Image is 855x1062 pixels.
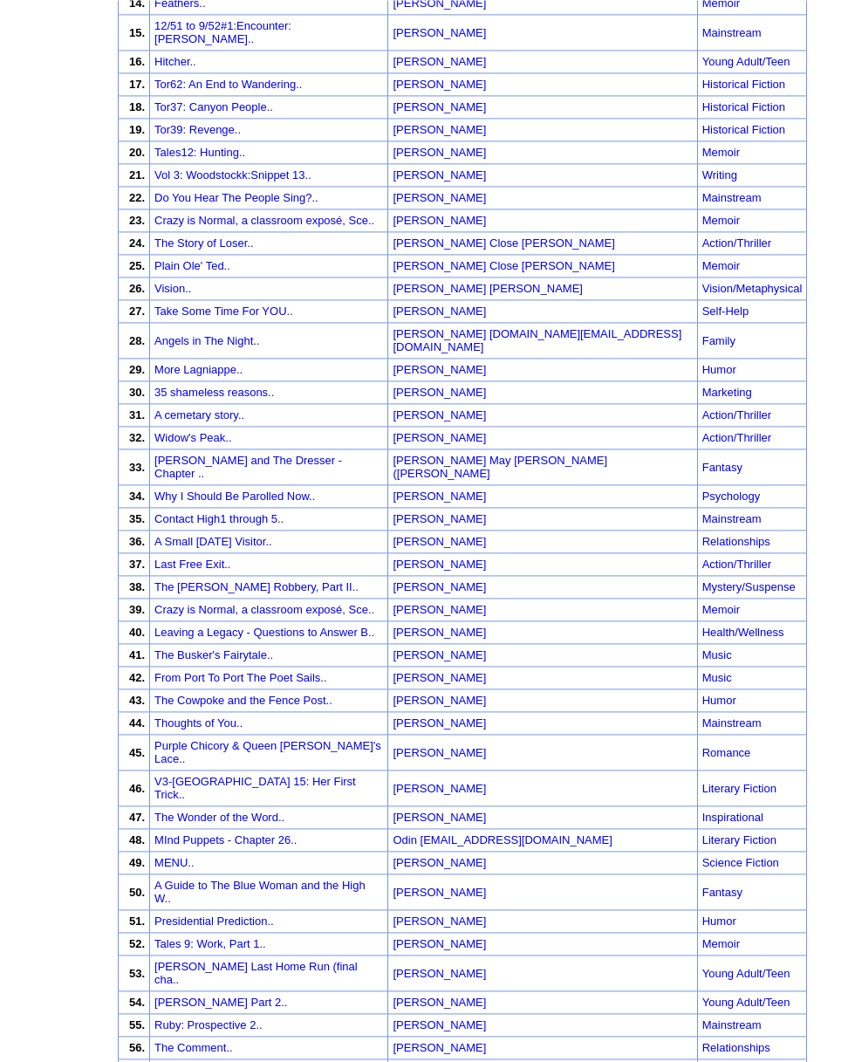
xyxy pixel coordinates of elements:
a: [PERSON_NAME] [393,488,486,503]
a: [PERSON_NAME] [393,556,486,571]
a: [PERSON_NAME] [393,854,486,869]
font: [PERSON_NAME] Close [PERSON_NAME] [393,259,614,272]
font: 28. [129,334,145,347]
a: Young Adult/Teen [702,996,790,1009]
font: [PERSON_NAME] [393,386,486,399]
a: [PERSON_NAME] [393,212,486,227]
a: [PERSON_NAME] [393,1039,486,1054]
a: [PERSON_NAME] [393,167,486,182]
a: Tales12: Hunting.. [154,146,245,159]
font: 36. [129,535,145,548]
font: [PERSON_NAME] [393,746,486,759]
font: 52. [129,937,145,950]
font: [PERSON_NAME] [393,996,486,1009]
a: Mainstream [702,26,762,39]
a: [PERSON_NAME] [393,533,486,548]
font: [PERSON_NAME] [393,811,486,824]
font: [PERSON_NAME] [393,123,486,136]
a: [PERSON_NAME] [PERSON_NAME] [393,280,582,295]
a: Memoir [702,937,740,950]
a: The Cowpoke and the Fence Post.. [154,694,332,707]
font: 27. [129,305,145,318]
font: Odin [EMAIL_ADDRESS][DOMAIN_NAME] [393,833,612,846]
a: Self-Help [702,305,749,318]
font: 29. [129,363,145,376]
a: Historical Fiction [702,123,785,136]
a: Writing [702,168,737,182]
a: [PERSON_NAME] [393,647,486,661]
font: 39. [129,603,145,616]
a: Mainstream [702,512,762,525]
font: [PERSON_NAME] [393,305,486,318]
a: Family [702,334,735,347]
a: [PERSON_NAME] May [PERSON_NAME] ([PERSON_NAME] [393,452,607,480]
a: 12/51 to 9/52#1:Encounter: [PERSON_NAME].. [154,19,291,45]
a: Widow's Peak.. [154,431,231,444]
font: 38. [129,580,145,593]
font: 50. [129,886,145,899]
font: [PERSON_NAME] [393,490,486,503]
font: [PERSON_NAME] [393,26,486,39]
font: 23. [129,214,145,227]
a: V3-[GEOGRAPHIC_DATA] 15: Her First Trick.. [154,775,356,801]
a: Tor39: Revenge.. [154,123,241,136]
font: [PERSON_NAME] [393,626,486,639]
a: Literary Fiction [702,782,776,795]
a: Psychology [702,490,760,503]
a: [PERSON_NAME] [393,407,486,421]
font: 35. [129,512,145,525]
a: [PERSON_NAME] [393,601,486,616]
font: [PERSON_NAME] [393,782,486,795]
a: [PERSON_NAME] [393,994,486,1009]
font: 53. [129,967,145,980]
a: Fantasy [702,886,742,899]
a: Historical Fiction [702,100,785,113]
font: [PERSON_NAME] [393,856,486,869]
font: [PERSON_NAME] [393,937,486,950]
a: The Busker's Fairytale.. [154,648,273,661]
a: [PERSON_NAME] [393,303,486,318]
a: [PERSON_NAME] [393,510,486,525]
a: MInd Puppets - Chapter 26.. [154,833,297,846]
a: The [PERSON_NAME] Robbery, Part II.. [154,580,359,593]
a: [PERSON_NAME] Close [PERSON_NAME] [393,235,614,250]
font: [PERSON_NAME] [393,535,486,548]
a: [PERSON_NAME] [393,624,486,639]
a: Memoir [702,214,740,227]
font: [PERSON_NAME] [393,1041,486,1054]
font: [PERSON_NAME] [393,408,486,421]
a: Action/Thriller [702,431,771,444]
a: Historical Fiction [702,78,785,91]
font: 34. [129,490,145,503]
a: Romance [702,746,751,759]
font: 44. [129,716,145,730]
font: [PERSON_NAME] [393,886,486,899]
a: [PERSON_NAME] [393,24,486,39]
font: 32. [129,431,145,444]
a: Angels in The Night.. [154,334,259,347]
a: Vision.. [154,282,191,295]
font: 43. [129,694,145,707]
a: [PERSON_NAME] [393,429,486,444]
a: The Story of Loser.. [154,236,253,250]
a: Humor [702,694,736,707]
a: Humor [702,363,736,376]
a: Plain Ole' Ted.. [154,259,230,272]
a: [PERSON_NAME] [393,715,486,730]
a: [PERSON_NAME] [393,669,486,684]
font: 49. [129,856,145,869]
font: [PERSON_NAME] [393,168,486,182]
a: Mystery/Suspense [702,580,796,593]
a: Do You Hear The People Sing?.. [154,191,318,204]
font: 42. [129,671,145,684]
font: [PERSON_NAME] [393,716,486,730]
a: Take Some Time For YOU.. [154,305,293,318]
font: 33. [129,461,145,474]
font: [PERSON_NAME] [DOMAIN_NAME][EMAIL_ADDRESS][DOMAIN_NAME] [393,327,681,353]
font: [PERSON_NAME] [393,512,486,525]
a: Memoir [702,603,740,616]
font: [PERSON_NAME] [393,648,486,661]
a: Literary Fiction [702,833,776,846]
a: Hitcher.. [154,55,196,68]
a: [PERSON_NAME] [393,144,486,159]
